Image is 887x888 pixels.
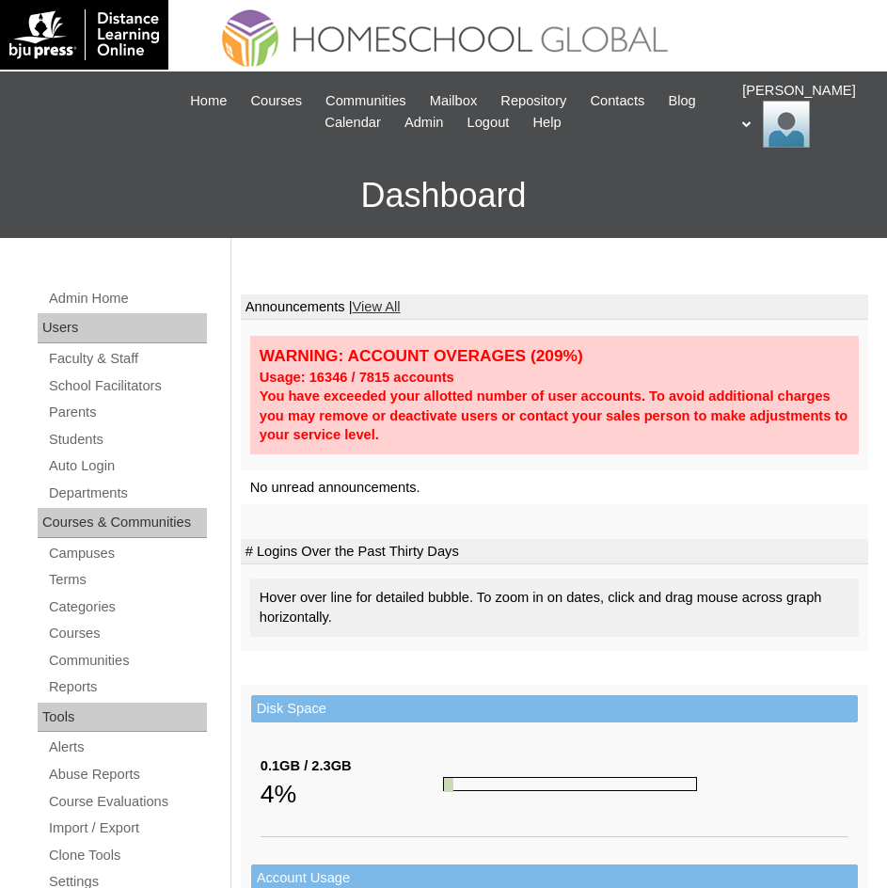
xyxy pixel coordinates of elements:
a: Abuse Reports [47,763,207,786]
div: 4% [261,775,443,813]
td: No unread announcements. [241,470,868,505]
div: Tools [38,703,207,733]
a: Admin [395,112,453,134]
div: Courses & Communities [38,508,207,538]
a: Departments [47,482,207,505]
span: Help [532,112,561,134]
a: Contacts [580,90,654,112]
div: You have exceeded your allotted number of user accounts. To avoid additional charges you may remo... [260,387,849,445]
a: Import / Export [47,817,207,840]
a: Home [181,90,236,112]
td: Disk Space [251,695,858,722]
a: Communities [47,649,207,673]
a: Terms [47,568,207,592]
span: Calendar [325,112,380,134]
a: Calendar [315,112,389,134]
div: Hover over line for detailed bubble. To zoom in on dates, click and drag mouse across graph horiz... [250,579,859,636]
img: logo-white.png [9,9,159,60]
span: Repository [500,90,566,112]
a: Help [523,112,570,134]
a: Parents [47,401,207,424]
strong: Usage: 16346 / 7815 accounts [260,370,454,385]
a: Faculty & Staff [47,347,207,371]
span: Blog [668,90,695,112]
a: Reports [47,675,207,699]
a: Courses [241,90,311,112]
span: Logout [467,112,510,134]
a: Repository [491,90,576,112]
div: [PERSON_NAME] [742,81,868,148]
span: Mailbox [430,90,478,112]
a: Students [47,428,207,452]
a: Logout [458,112,519,134]
div: Users [38,313,207,343]
h3: Dashboard [9,153,878,238]
a: Mailbox [420,90,487,112]
td: # Logins Over the Past Thirty Days [241,539,868,565]
span: Courses [250,90,302,112]
div: 0.1GB / 2.3GB [261,756,443,776]
a: Courses [47,622,207,645]
a: Course Evaluations [47,790,207,814]
td: Announcements | [241,294,868,321]
span: Admin [404,112,444,134]
span: Home [190,90,227,112]
span: Communities [325,90,406,112]
a: Blog [658,90,705,112]
a: Campuses [47,542,207,565]
a: Clone Tools [47,844,207,867]
div: WARNING: ACCOUNT OVERAGES (209%) [260,345,849,367]
a: Admin Home [47,287,207,310]
span: Contacts [590,90,644,112]
a: School Facilitators [47,374,207,398]
a: View All [353,299,401,314]
a: Auto Login [47,454,207,478]
a: Categories [47,595,207,619]
a: Alerts [47,736,207,759]
img: Ariane Ebuen [763,101,810,148]
a: Communities [316,90,416,112]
